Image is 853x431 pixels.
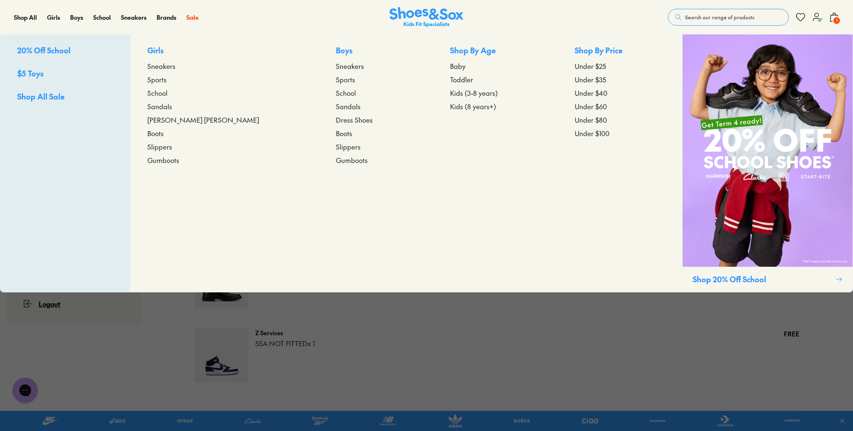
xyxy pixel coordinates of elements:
img: SCHOOLPROMO_COLLECTION.png [683,34,853,267]
a: Shop All Sale [17,91,113,104]
span: Baby [450,61,466,71]
p: Shop By Price [575,45,665,58]
span: $5 Toys [17,68,44,79]
span: Sports [147,74,167,84]
p: Shop By Age [450,45,541,58]
a: School [336,88,416,98]
a: Boots [147,128,302,138]
span: Under $35 [575,74,606,84]
a: Shoes & Sox [390,7,463,28]
iframe: Gorgias live chat messenger [8,375,42,406]
a: Under $40 [575,88,665,98]
a: Slippers [147,142,302,152]
span: Under $80 [575,115,607,125]
span: Girls [47,13,60,21]
a: Sandals [336,101,416,111]
span: 1 [832,16,841,25]
a: Under $100 [575,128,665,138]
a: Sneakers [336,61,416,71]
a: Slippers [336,142,416,152]
a: Dress Shoes [336,115,416,125]
a: Kids (3-8 years) [450,88,541,98]
span: Brands [157,13,176,21]
a: $5 Toys [17,68,113,81]
a: Under $80 [575,115,665,125]
button: 1 [829,8,839,26]
span: School [93,13,111,21]
a: Shop All [14,13,37,22]
img: 4-501874.jpg [195,329,249,382]
p: SSA NOT FITTED x 1 [255,339,315,348]
a: Sports [147,74,302,84]
a: Boys [70,13,83,22]
span: Boots [147,128,164,138]
a: School [147,88,302,98]
a: School [93,13,111,22]
span: Sneakers [336,61,364,71]
span: Sneakers [147,61,175,71]
a: Under $60 [575,101,665,111]
a: Gumboots [336,155,416,165]
span: Toddler [450,74,473,84]
span: 20% Off School [17,45,71,55]
span: School [336,88,356,98]
a: Sneakers [147,61,302,71]
a: Boots [336,128,416,138]
a: Toddler [450,74,541,84]
span: Boys [70,13,83,21]
span: Kids (3-8 years) [450,88,498,98]
a: 20% Off School [17,45,113,58]
a: Under $35 [575,74,665,84]
a: Kids (8 years+) [450,101,541,111]
span: Gumboots [147,155,179,165]
a: Sports [336,74,416,84]
a: Baby [450,61,541,71]
button: Logout [24,289,124,309]
span: Sandals [147,101,172,111]
p: Girls [147,45,302,58]
a: Sandals [147,101,302,111]
span: Shop All [14,13,37,21]
span: Kids (8 years+) [450,101,496,111]
span: [PERSON_NAME] [PERSON_NAME] [147,115,259,125]
p: Boys [336,45,416,58]
span: Dress Shoes [336,115,373,125]
p: Shop 20% Off School [693,273,831,285]
span: Under $40 [575,88,607,98]
span: Slippers [147,142,172,152]
span: School [147,88,167,98]
span: Sale [186,13,199,21]
a: Sneakers [121,13,147,22]
button: Search our range of products [668,9,789,26]
span: Boots [336,128,352,138]
span: Under $60 [575,101,607,111]
span: Logout [39,299,60,308]
a: Under $25 [575,61,665,71]
span: Sandals [336,101,361,111]
span: Sneakers [121,13,147,21]
a: Shop 20% Off School [682,34,853,292]
a: Sale [186,13,199,22]
span: Under $100 [575,128,610,138]
span: Sports [336,74,355,84]
a: Gumboots [147,155,302,165]
a: Brands [157,13,176,22]
p: Z Services [255,329,315,337]
span: Gumboots [336,155,368,165]
a: [PERSON_NAME] [PERSON_NAME] [147,115,302,125]
span: Shop All Sale [17,91,65,102]
span: Slippers [336,142,361,152]
p: FREE [784,329,799,339]
a: Girls [47,13,60,22]
span: Search our range of products [685,13,754,21]
img: SNS_Logo_Responsive.svg [390,7,463,28]
span: Under $25 [575,61,606,71]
